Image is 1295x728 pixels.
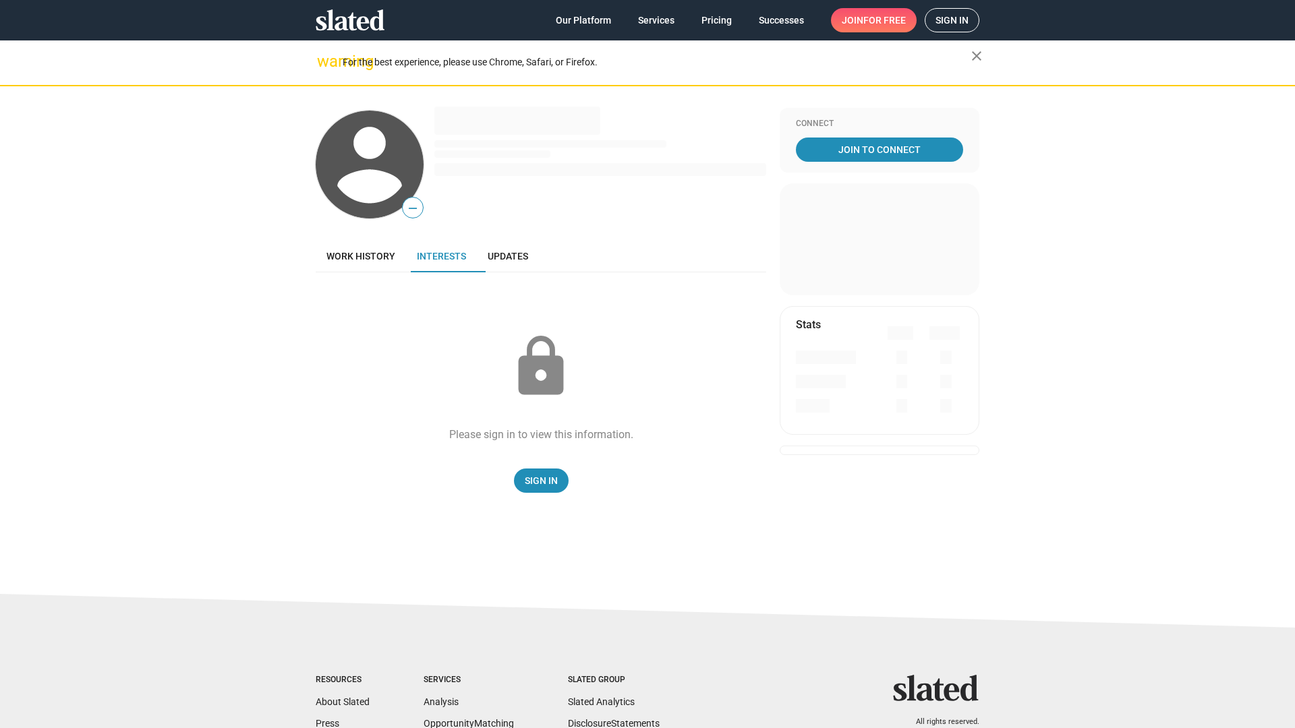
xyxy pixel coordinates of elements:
[568,675,660,686] div: Slated Group
[759,8,804,32] span: Successes
[507,333,575,400] mat-icon: lock
[514,468,569,493] a: Sign In
[627,8,685,32] a: Services
[424,696,459,707] a: Analysis
[403,200,423,217] span: —
[748,8,815,32] a: Successes
[477,240,539,272] a: Updates
[317,53,333,69] mat-icon: warning
[316,240,406,272] a: Work history
[796,317,821,332] mat-card-title: Stats
[796,119,963,129] div: Connect
[842,8,906,32] span: Join
[424,675,514,686] div: Services
[925,8,979,32] a: Sign in
[449,427,633,442] div: Please sign in to view this information.
[796,138,963,162] a: Join To Connect
[525,468,558,493] span: Sign In
[568,696,635,707] a: Slated Analytics
[691,8,743,32] a: Pricing
[638,8,674,32] span: Services
[545,8,622,32] a: Our Platform
[406,240,477,272] a: Interests
[316,675,370,686] div: Resources
[863,8,906,32] span: for free
[316,696,370,707] a: About Slated
[417,251,466,262] span: Interests
[488,251,528,262] span: Updates
[343,53,971,71] div: For the best experience, please use Chrome, Safari, or Firefox.
[326,251,395,262] span: Work history
[556,8,611,32] span: Our Platform
[799,138,960,162] span: Join To Connect
[936,9,969,32] span: Sign in
[701,8,732,32] span: Pricing
[831,8,917,32] a: Joinfor free
[969,48,985,64] mat-icon: close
